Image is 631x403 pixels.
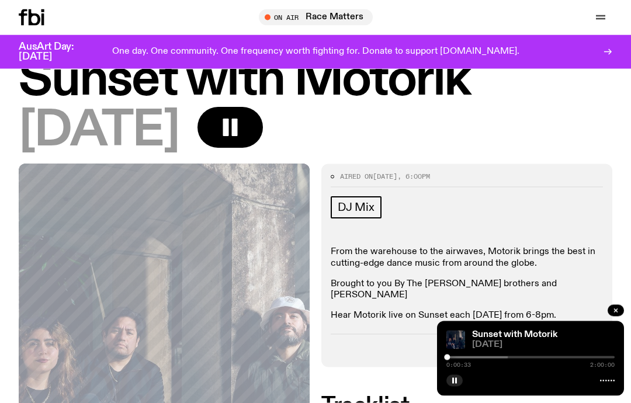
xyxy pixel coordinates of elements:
[446,362,471,368] span: 0:00:33
[338,201,375,214] span: DJ Mix
[590,362,615,368] span: 2:00:00
[331,311,603,322] p: Hear Motorik live on Sunset each [DATE] from 6-8pm.
[19,42,93,62] h3: AusArt Day: [DATE]
[259,9,373,26] button: On AirRace Matters
[373,172,397,181] span: [DATE]
[340,172,373,181] span: Aired on
[472,330,557,339] a: Sunset with Motorik
[19,107,179,155] span: [DATE]
[472,341,615,349] span: [DATE]
[331,279,603,301] p: Brought to you By The [PERSON_NAME] brothers and [PERSON_NAME]
[397,172,430,181] span: , 6:00pm
[19,57,612,104] h1: Sunset with Motorik
[331,197,382,219] a: DJ Mix
[112,47,519,57] p: One day. One community. One frequency worth fighting for. Donate to support [DOMAIN_NAME].
[331,247,603,269] p: From the warehouse to the airwaves, Motorik brings the best in cutting-edge dance music from arou...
